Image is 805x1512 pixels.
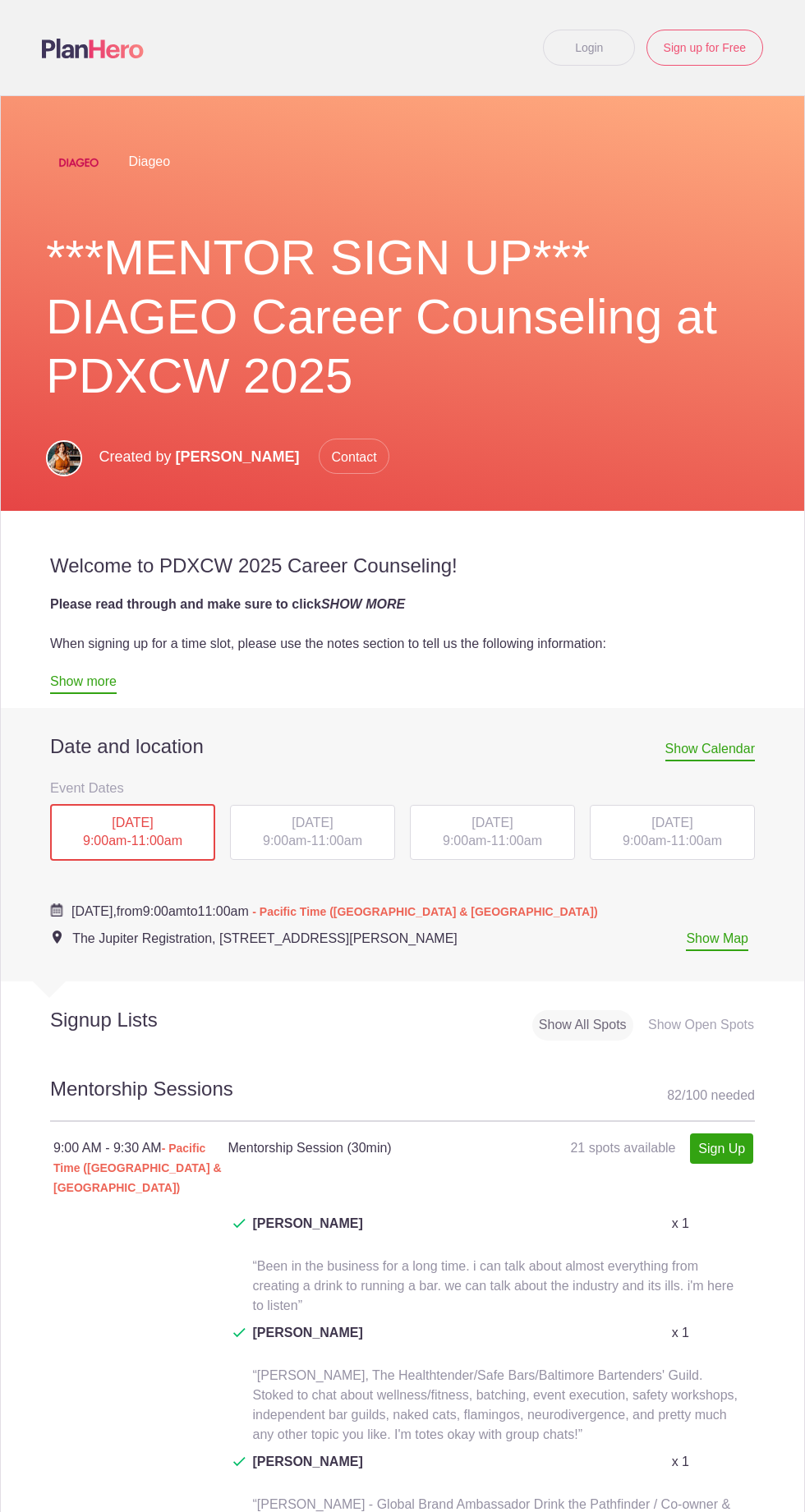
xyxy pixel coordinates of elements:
span: [DATE], [71,904,117,918]
h1: ***MENTOR SIGN UP*** DIAGEO Career Counseling at PDXCW 2025 [46,228,759,406]
div: 82 100 needed [667,1083,755,1108]
p: x 1 [672,1323,689,1343]
span: - Pacific Time ([GEOGRAPHIC_DATA] & [GEOGRAPHIC_DATA]) [53,1142,222,1194]
h2: Signup Lists [1,1008,269,1032]
span: 11:00am [131,834,182,848]
p: x 1 [672,1214,689,1234]
span: [DATE] [651,816,692,830]
span: 9:00am [263,834,306,848]
span: from to [71,904,598,918]
span: 9:00am [443,834,486,848]
img: Check dark green [233,1457,246,1467]
p: Created by [99,439,389,475]
button: [DATE] 9:00am-11:00am [49,803,216,862]
div: Show Open Spots [642,1010,761,1041]
span: The Jupiter Registration, [STREET_ADDRESS][PERSON_NAME] [72,931,458,945]
span: 11:00am [491,834,542,848]
span: “Been in the business for a long time. i can talk about almost everything from creating a drink t... [253,1259,734,1312]
a: Login [543,30,635,66]
h2: Date and location [50,734,755,759]
div: Show All Spots [532,1010,633,1041]
span: 21 spots available [570,1141,675,1155]
span: [PERSON_NAME] [253,1214,363,1253]
span: / [682,1088,685,1102]
span: 9:00am [83,834,126,848]
span: 9:00am [143,904,186,918]
img: Event location [53,931,62,944]
a: Show Map [686,931,748,951]
span: [DATE] [112,816,153,830]
button: [DATE] 9:00am-11:00am [589,804,756,862]
div: - [230,805,395,861]
a: Show more [50,674,117,694]
p: x 1 [672,1452,689,1472]
img: Check dark green [233,1328,246,1338]
div: When signing up for a time slot, please use the notes section to tell us the following information: [50,634,755,654]
button: [DATE] 9:00am-11:00am [409,804,576,862]
a: Sign Up [690,1133,753,1164]
h3: Event Dates [50,775,755,800]
div: - [50,804,215,862]
span: [DATE] [292,816,333,830]
h2: Welcome to PDXCW 2025 Career Counseling! [50,554,755,578]
div: 9:00 AM - 9:30 AM [53,1138,228,1197]
span: 11:00am [198,904,249,918]
img: Headshot 2023.1 [46,440,82,476]
span: [PERSON_NAME] [253,1323,363,1363]
span: Show Calendar [665,742,755,761]
strong: Please read through and make sure to click [50,597,405,611]
span: [PERSON_NAME] [176,448,300,465]
img: Cal purple [50,903,63,917]
h4: Mentorship Session (30min) [228,1138,490,1158]
h2: Mentorship Sessions [50,1075,755,1122]
span: [DATE] [471,816,513,830]
span: 9:00am [623,834,666,848]
div: - [410,805,575,861]
img: Check dark green [233,1219,246,1229]
span: “[PERSON_NAME], The Healthtender/Safe Bars/Baltimore Bartenders' Guild. Stoked to chat about well... [253,1368,738,1441]
div: - [590,805,755,861]
img: Untitled design [46,130,112,195]
img: Logo main planhero [42,39,144,58]
button: [DATE] 9:00am-11:00am [229,804,396,862]
div: Diageo [46,129,759,195]
span: - Pacific Time ([GEOGRAPHIC_DATA] & [GEOGRAPHIC_DATA]) [252,905,597,918]
a: Sign up for Free [646,30,763,66]
span: Contact [319,439,389,474]
em: SHOW MORE [321,597,405,611]
span: 11:00am [671,834,722,848]
span: [PERSON_NAME] [253,1452,363,1491]
span: 11:00am [311,834,362,848]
